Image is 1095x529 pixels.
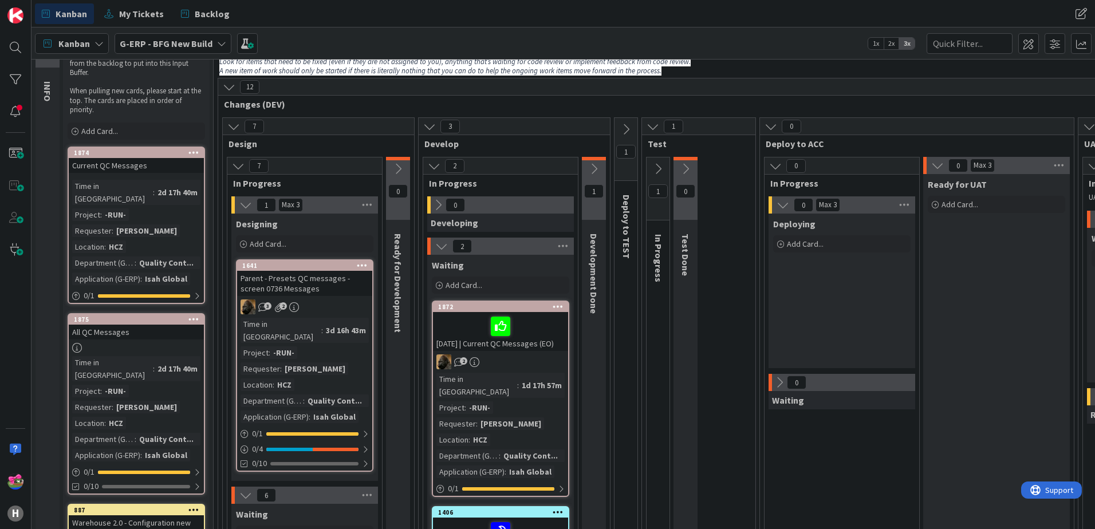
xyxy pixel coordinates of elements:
[433,354,568,369] div: ND
[436,465,505,478] div: Application (G-ERP)
[241,318,321,343] div: Time in [GEOGRAPHIC_DATA]
[136,433,196,445] div: Quality Cont...
[104,240,106,253] span: :
[69,325,204,339] div: All QC Messages
[72,417,104,429] div: Location
[680,234,691,276] span: Test Done
[309,410,310,423] span: :
[106,417,126,429] div: HCZ
[773,218,816,230] span: Deploying
[84,480,99,492] span: 0/10
[501,449,561,462] div: Quality Cont...
[249,159,269,173] span: 7
[436,433,468,446] div: Location
[257,488,276,502] span: 6
[155,186,200,199] div: 2d 17h 40m
[140,273,142,285] span: :
[237,427,372,441] div: 0/1
[229,138,400,149] span: Design
[72,180,153,205] div: Time in [GEOGRAPHIC_DATA]
[236,259,373,472] a: 1641Parent - Presets QC messages - screen 0736 MessagesNDTime in [GEOGRAPHIC_DATA]:3d 16h 43mProj...
[84,290,94,302] span: 0 / 1
[519,379,565,392] div: 1d 17h 57m
[787,376,806,389] span: 0
[424,138,596,149] span: Develop
[237,299,372,314] div: ND
[219,57,691,66] em: Look for items that need to be fixed (even if they are not assigned to you), anything that’s wait...
[174,3,237,24] a: Backlog
[432,259,464,271] span: Waiting
[506,465,554,478] div: Isah Global
[310,410,359,423] div: Isah Global
[237,260,372,296] div: 1641Parent - Presets QC messages - screen 0736 Messages
[72,208,100,221] div: Project
[436,417,476,430] div: Requester
[470,433,490,446] div: HCZ
[142,449,190,461] div: Isah Global
[282,362,348,375] div: [PERSON_NAME]
[446,198,465,212] span: 0
[142,273,190,285] div: Isah Global
[440,120,460,133] span: 3
[794,198,813,212] span: 0
[112,224,113,237] span: :
[7,7,23,23] img: Visit kanbanzone.com
[233,177,368,189] span: In Progress
[257,198,276,212] span: 1
[868,38,884,49] span: 1x
[766,138,1059,149] span: Deploy to ACC
[433,507,568,518] div: 1406
[499,449,501,462] span: :
[113,401,180,413] div: [PERSON_NAME]
[102,385,129,397] div: -RUN-
[279,302,287,310] span: 2
[433,302,568,312] div: 1872
[68,147,205,304] a: 1874Current QC MessagesTime in [GEOGRAPHIC_DATA]:2d 17h 40mProject:-RUN-Requester:[PERSON_NAME]Lo...
[106,240,126,253] div: HCZ
[153,362,155,375] span: :
[104,417,106,429] span: :
[195,7,230,21] span: Backlog
[588,234,600,314] span: Development Done
[273,378,274,391] span: :
[69,158,204,173] div: Current QC Messages
[72,449,140,461] div: Application (G-ERP)
[237,260,372,271] div: 1641
[664,120,683,133] span: 1
[431,217,478,228] span: Developing
[69,465,204,479] div: 0/1
[74,506,204,514] div: 887
[786,159,806,173] span: 0
[72,224,112,237] div: Requester
[436,354,451,369] img: ND
[676,184,695,198] span: 0
[140,449,142,461] span: :
[429,177,564,189] span: In Progress
[899,38,915,49] span: 3x
[436,449,499,462] div: Department (G-ERP)
[270,346,297,359] div: -RUN-
[282,202,300,208] div: Max 3
[648,184,668,198] span: 1
[252,428,263,440] span: 0 / 1
[252,457,267,469] span: 0/10
[305,394,365,407] div: Quality Cont...
[69,148,204,158] div: 1874
[236,218,278,230] span: Designing
[438,303,568,311] div: 1872
[136,256,196,269] div: Quality Cont...
[7,506,23,522] div: H
[787,239,824,249] span: Add Card...
[81,126,118,136] span: Add Card...
[100,385,102,397] span: :
[219,66,661,76] em: A new item of work should only be started if there is literally nothing that you can do to help t...
[948,159,968,172] span: 0
[97,3,171,24] a: My Tickets
[466,401,493,414] div: -RUN-
[72,385,100,397] div: Project
[112,401,113,413] span: :
[392,234,404,333] span: Ready for Development
[476,417,478,430] span: :
[240,80,259,94] span: 12
[72,356,153,381] div: Time in [GEOGRAPHIC_DATA]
